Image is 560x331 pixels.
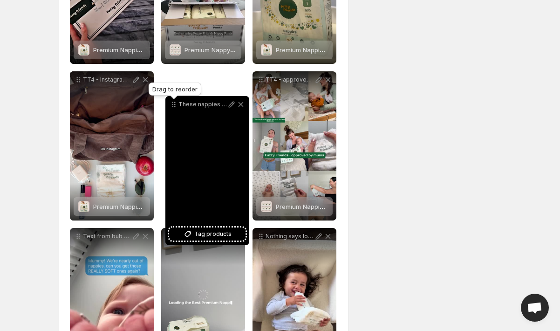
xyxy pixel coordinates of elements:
[165,96,249,245] div: These nappies are planet-friendly and 100 free from nastiesno chlorine lotions latex or fragrance...
[169,228,246,241] button: Tag products
[276,46,364,54] span: Premium Nappies Starter Pack
[266,233,314,240] p: Nothing says love like a nappy thats gentle on my little ones skin keeps him dry all night is sup...
[170,44,181,55] img: Premium Nappy Pants Monthly Pack
[521,294,549,322] div: Open chat
[253,71,336,221] div: TT4 - approved by mumsPremium Nappies Monthly PackPremium Nappies Monthly Pack
[83,76,131,83] p: TT4 - Instagram vs irl
[178,101,227,108] p: These nappies are planet-friendly and 100 free from nastiesno chlorine lotions latex or fragrances
[194,229,232,239] span: Tag products
[276,203,368,210] span: Premium Nappies Monthly Pack
[78,201,89,212] img: Premium Nappies Starter Pack
[261,44,272,55] img: Premium Nappies Starter Pack
[70,71,154,221] div: TT4 - Instagram vs irlPremium Nappies Starter PackPremium Nappies Starter Pack
[83,233,131,240] p: Text from bub Mummy can you get those REALLY soft nappies again Reply Fuzzy Friends Already on it...
[78,44,89,55] img: Premium Nappies Starter Pack
[93,203,182,210] span: Premium Nappies Starter Pack
[266,76,314,83] p: TT4 - approved by mums
[93,46,182,54] span: Premium Nappies Starter Pack
[261,201,272,212] img: Premium Nappies Monthly Pack
[184,46,289,54] span: Premium Nappy Pants Monthly Pack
